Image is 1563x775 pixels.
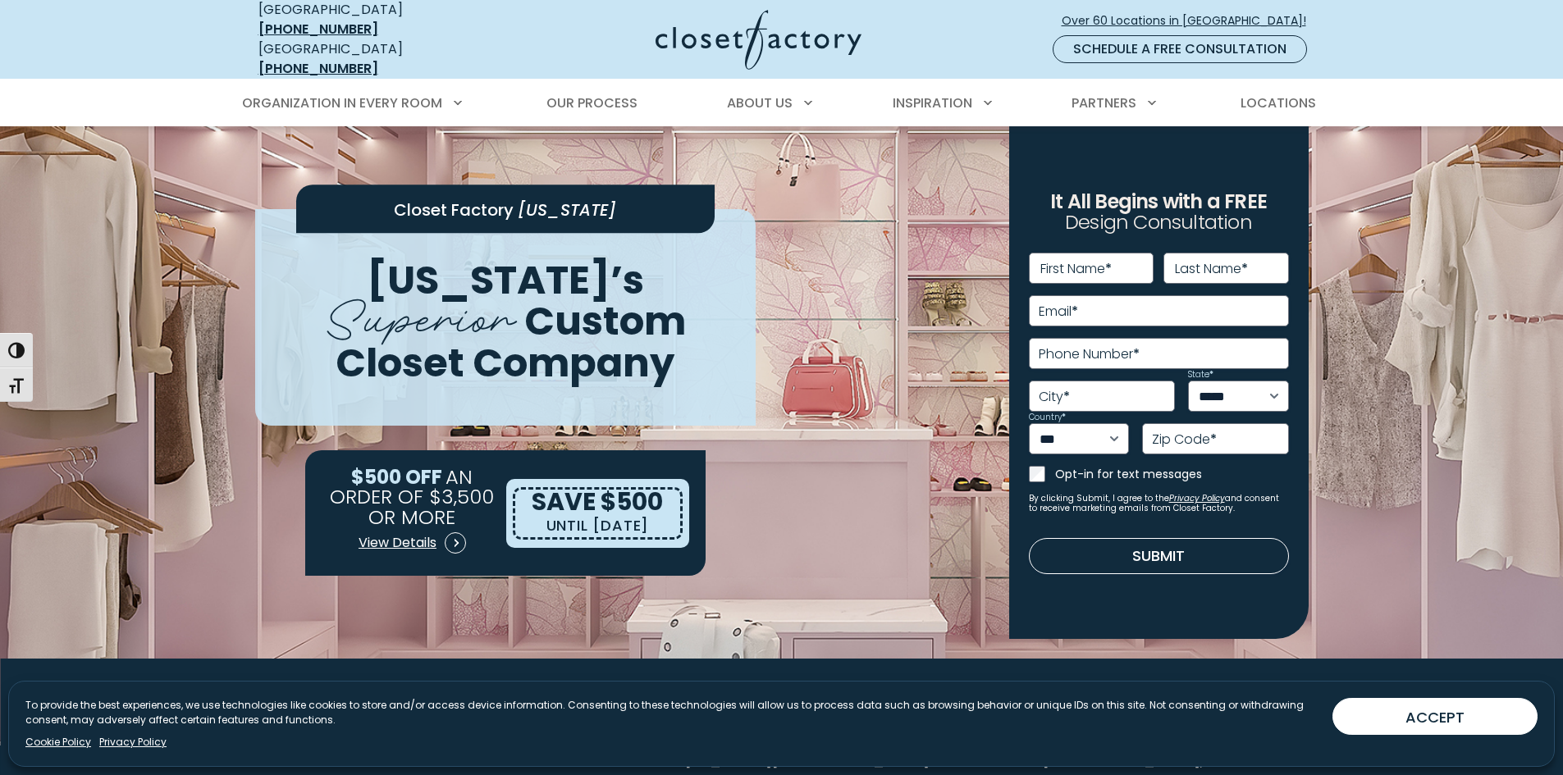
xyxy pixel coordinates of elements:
[25,698,1319,727] p: To provide the best experiences, we use technologies like cookies to store and/or access device i...
[367,252,644,307] span: [US_STATE]’s
[1061,7,1320,35] a: Over 60 Locations in [GEOGRAPHIC_DATA]!
[1029,413,1066,422] label: Country
[358,527,467,559] a: View Details
[1029,538,1289,574] button: Submit
[1188,371,1213,379] label: State
[1175,262,1248,276] label: Last Name
[1062,12,1319,30] span: Over 60 Locations in [GEOGRAPHIC_DATA]!
[258,20,378,39] a: [PHONE_NUMBER]
[1065,209,1252,236] span: Design Consultation
[258,59,378,78] a: [PHONE_NUMBER]
[330,463,494,530] span: AN ORDER OF $3,500 OR MORE
[258,39,496,79] div: [GEOGRAPHIC_DATA]
[359,533,436,553] span: View Details
[1040,262,1112,276] label: First Name
[325,276,515,351] span: Superior
[518,198,616,221] span: [US_STATE]
[351,463,442,490] span: $500 OFF
[546,514,650,537] p: UNTIL [DATE]
[546,93,638,112] span: Our Process
[1039,390,1070,403] label: City
[1053,35,1307,63] a: Schedule a Free Consultation
[25,735,91,750] a: Cookie Policy
[532,484,663,519] span: SAVE $500
[656,10,861,70] img: Closet Factory Logo
[1039,305,1078,318] label: Email
[1072,93,1136,112] span: Partners
[1039,348,1140,361] label: Phone Number
[1332,698,1538,735] button: ACCEPT
[1169,492,1225,504] a: Privacy Policy
[1152,433,1217,446] label: Zip Code
[394,198,514,221] span: Closet Factory
[1050,188,1267,215] span: It All Begins with a FREE
[99,735,167,750] a: Privacy Policy
[893,93,972,112] span: Inspiration
[727,93,793,112] span: About Us
[242,93,442,112] span: Organization in Every Room
[1241,93,1316,112] span: Locations
[1029,494,1289,513] small: By clicking Submit, I agree to the and consent to receive marketing emails from Closet Factory.
[336,294,686,390] span: Custom Closet Company
[231,80,1333,126] nav: Primary Menu
[1055,466,1289,482] label: Opt-in for text messages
